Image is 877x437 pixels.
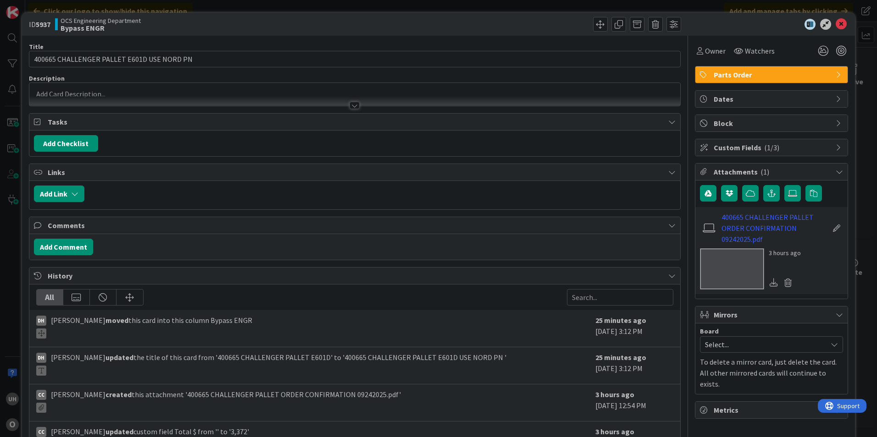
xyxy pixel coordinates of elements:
[48,270,664,281] span: History
[714,166,831,177] span: Attachments
[29,43,44,51] label: Title
[105,353,133,362] b: updated
[745,45,775,56] span: Watchers
[36,390,46,400] div: CC
[34,239,93,255] button: Add Comment
[714,69,831,80] span: Parts Order
[48,220,664,231] span: Comments
[595,315,673,342] div: [DATE] 3:12 PM
[61,24,141,32] b: Bypass ENGR
[36,20,50,29] b: 5937
[567,289,673,306] input: Search...
[714,93,831,104] span: Dates
[105,427,133,436] b: updated
[705,338,822,351] span: Select...
[34,186,84,202] button: Add Link
[29,74,65,82] span: Description
[595,316,646,325] b: 25 minutes ago
[19,1,42,12] span: Support
[714,404,831,415] span: Metrics
[714,309,831,320] span: Mirrors
[700,356,843,389] p: To delete a mirror card, just delete the card. All other mirrored cards will continue to exists.
[769,248,801,258] div: 3 hours ago
[48,116,664,127] span: Tasks
[51,315,252,339] span: [PERSON_NAME] this card into this column Bypass ENGR
[29,19,50,30] span: ID
[705,45,726,56] span: Owner
[37,290,63,305] div: All
[51,389,401,413] span: [PERSON_NAME] this attachment '400665 CHALLENGER PALLET ORDER CONFIRMATION 09242025.pdf'
[595,427,634,436] b: 3 hours ago
[36,427,46,437] div: CC
[764,143,779,152] span: ( 1/3 )
[105,390,132,399] b: created
[595,389,673,416] div: [DATE] 12:54 PM
[769,277,779,289] div: Download
[700,328,719,334] span: Board
[595,352,673,379] div: [DATE] 3:12 PM
[722,212,828,245] a: 400665 CHALLENGER PALLET ORDER CONFIRMATION 09242025.pdf
[714,142,831,153] span: Custom Fields
[595,390,634,399] b: 3 hours ago
[34,135,98,152] button: Add Checklist
[29,51,681,67] input: type card name here...
[105,316,128,325] b: moved
[714,118,831,129] span: Block
[61,17,141,24] span: OCS Engineering Department
[36,353,46,363] div: DH
[36,316,46,326] div: DH
[48,167,664,178] span: Links
[595,353,646,362] b: 25 minutes ago
[760,167,769,176] span: ( 1 )
[51,352,506,376] span: [PERSON_NAME] the title of this card from '400665 CHALLENGER PALLET E601D' to '400665 CHALLENGER ...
